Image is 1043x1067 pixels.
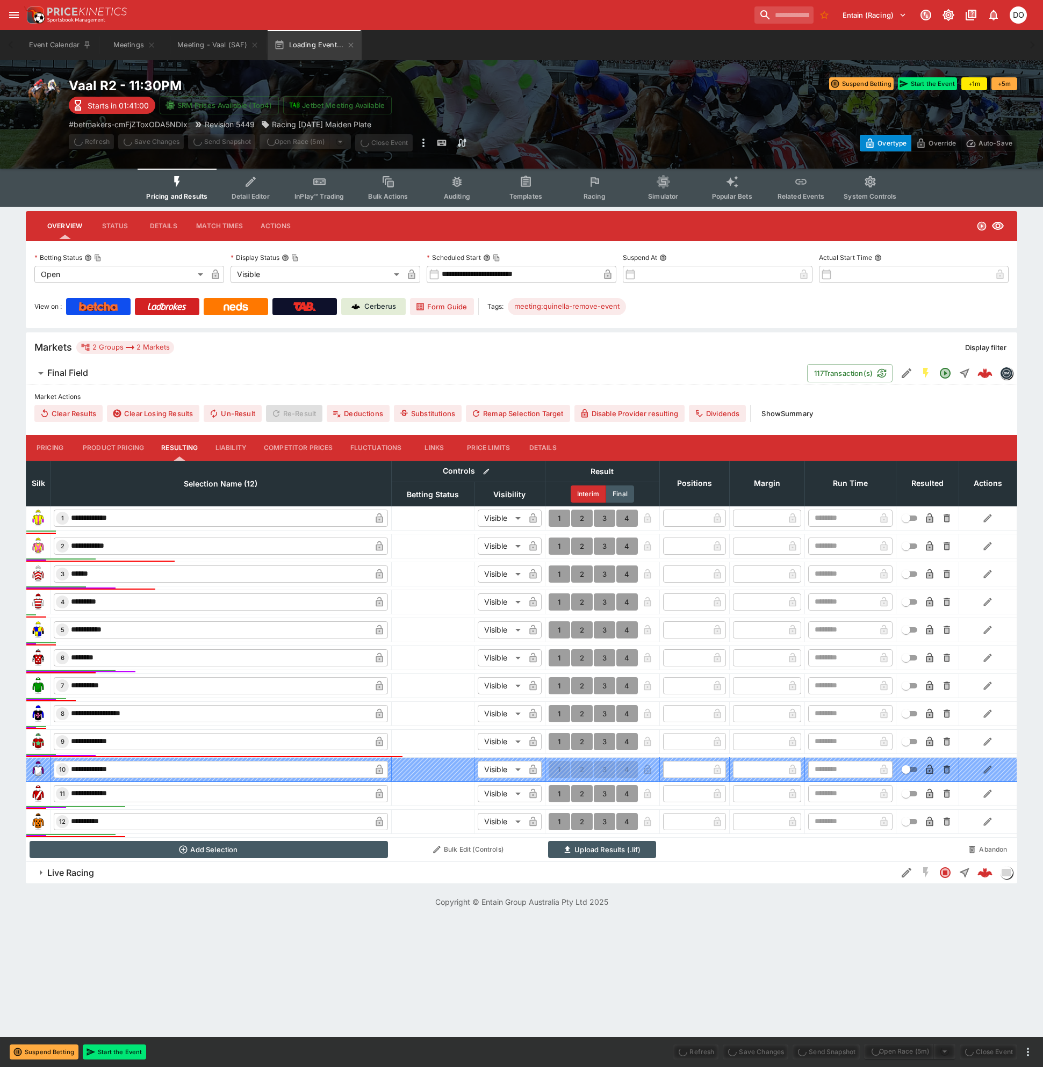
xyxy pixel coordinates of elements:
[689,405,746,422] button: Dividends
[545,461,659,482] th: Result
[549,510,570,527] button: 1
[955,364,974,383] button: Straight
[571,538,593,555] button: 2
[88,100,149,111] p: Starts in 01:41:00
[478,538,524,555] div: Visible
[571,705,593,722] button: 2
[410,298,474,315] a: Form Guide
[616,510,638,527] button: 4
[205,119,255,130] p: Revision 5449
[478,593,524,611] div: Visible
[30,813,47,830] img: runner 12
[874,254,882,262] button: Actual Start Time
[34,266,207,283] div: Open
[549,565,570,583] button: 1
[648,192,678,200] span: Simulator
[146,192,207,200] span: Pricing and Results
[819,253,872,262] p: Actual Start Time
[34,405,103,422] button: Clear Results
[976,221,987,231] svg: Open
[574,405,685,422] button: Disable Provider resulting
[255,435,342,461] button: Competitor Prices
[364,301,396,312] p: Cerberus
[594,677,615,694] button: 3
[508,301,626,312] span: meeting:quinella-remove-event
[30,677,47,694] img: runner 7
[268,30,362,60] button: Loading Event...
[4,5,24,25] button: open drawer
[466,405,570,422] button: Remap Selection Target
[94,254,102,262] button: Copy To Clipboard
[289,100,300,111] img: jetbet-logo.svg
[69,119,188,130] p: Copy To Clipboard
[368,192,408,200] span: Bulk Actions
[34,389,1009,405] label: Market Actions
[69,77,543,94] h2: Copy To Clipboard
[30,538,47,555] img: runner 2
[1006,3,1030,27] button: Daniel Olerenshaw
[1001,367,1012,379] img: betmakers
[479,464,493,478] button: Bulk edit
[458,435,519,461] button: Price Limits
[977,865,992,880] div: 01a78bb9-101a-4d35-b414-29fcc34bbaaa
[47,18,105,23] img: Sportsbook Management
[755,405,819,422] button: ShowSummary
[916,364,936,383] button: SGM Enabled
[897,364,916,383] button: Edit Detail
[91,213,139,239] button: Status
[478,785,524,802] div: Visible
[478,621,524,638] div: Visible
[911,135,961,151] button: Override
[816,6,833,24] button: No Bookmarks
[30,841,389,858] button: Add Selection
[616,733,638,750] button: 4
[916,5,936,25] button: Connected to PK
[74,435,153,461] button: Product Pricing
[594,785,615,802] button: 3
[444,192,470,200] span: Auditing
[984,5,1003,25] button: Notifications
[549,649,570,666] button: 1
[549,677,570,694] button: 1
[616,593,638,611] button: 4
[24,4,45,26] img: PriceKinetics Logo
[955,863,974,882] button: Straight
[231,253,279,262] p: Display Status
[877,137,907,149] p: Overtype
[26,362,807,384] button: Final Field
[1010,6,1027,24] div: Daniel Olerenshaw
[594,593,615,611] button: 3
[47,8,127,16] img: PriceKinetics
[138,169,905,207] div: Event type filters
[991,77,1017,90] button: +5m
[571,677,593,694] button: 2
[807,364,893,382] button: 117Transaction(s)
[571,621,593,638] button: 2
[260,134,351,149] div: split button
[1000,367,1013,380] div: betmakers
[616,565,638,583] button: 4
[10,1044,78,1059] button: Suspend Betting
[594,733,615,750] button: 3
[34,253,82,262] p: Betting Status
[391,461,545,482] th: Controls
[481,488,537,501] span: Visibility
[616,649,638,666] button: 4
[59,682,66,689] span: 7
[327,405,390,422] button: Deductions
[571,649,593,666] button: 2
[272,119,371,130] p: Racing [DATE] Maiden Plate
[30,705,47,722] img: runner 8
[59,598,67,606] span: 4
[30,785,47,802] img: runner 11
[427,253,481,262] p: Scheduled Start
[977,865,992,880] img: logo-cerberus--red.svg
[160,96,279,114] button: SRM Prices Available (Top4)
[860,135,911,151] button: Overtype
[30,593,47,611] img: runner 4
[594,621,615,638] button: 3
[616,785,638,802] button: 4
[478,649,524,666] div: Visible
[493,254,500,262] button: Copy To Clipboard
[251,213,300,239] button: Actions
